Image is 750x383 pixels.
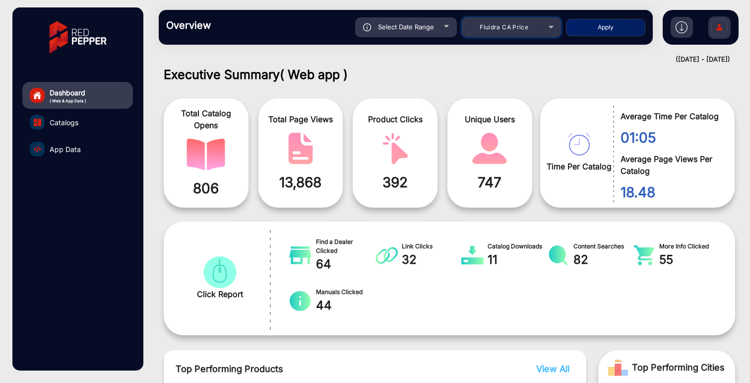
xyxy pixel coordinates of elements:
[34,146,41,153] img: catalog
[573,242,633,251] span: Content Searches
[200,256,239,288] img: catalog
[22,82,133,109] a: Dashboard( Web & App Data )
[266,113,336,125] span: Total Page Views
[316,237,376,255] span: Find a Dealer Clicked
[171,107,241,131] span: Total Catalog Opens
[488,242,548,251] span: Catalog Downloads
[149,55,730,65] div: ([DATE] - [DATE])
[488,251,548,269] span: 11
[316,297,376,314] span: 44
[42,12,114,62] img: vmg-logo
[547,245,569,265] img: catalog
[50,117,78,128] span: Catalogs
[536,364,569,374] span: View All
[378,23,434,31] span: Select Date Range
[633,245,655,265] img: catalog
[166,19,305,31] h3: Overview
[455,172,525,193] span: 747
[632,358,725,378] span: Top Performing Cities
[176,362,478,376] span: Top Performing Products
[33,91,42,100] img: home
[22,136,133,162] a: App Data
[34,119,41,126] img: catalog
[676,21,687,33] img: h2download.svg
[50,144,81,154] span: App Data
[50,87,86,98] span: Dashboard
[360,172,430,193] span: 392
[171,178,241,199] span: 806
[375,245,398,265] img: catalog
[360,113,430,125] span: Product Clicks
[316,255,376,273] span: 64
[621,182,720,203] span: 18.48
[621,153,720,177] span: Average Page Views Per Catalog
[566,19,645,36] button: Apply
[608,358,628,378] img: Rank image
[534,362,567,376] button: View All
[50,98,86,104] span: ( Web & App Data )
[455,113,525,125] span: Unique Users
[659,251,719,269] span: 55
[22,109,133,136] a: Catalogs
[470,133,509,164] img: catalog
[164,67,735,82] h1: Executive Summary
[402,242,462,251] span: Link Clicks
[289,291,312,311] img: catalog
[709,11,730,46] img: Sign%20Up.svg
[266,172,336,193] span: 13,868
[197,288,243,300] span: Click Report
[621,127,720,148] span: 01:05
[402,251,462,269] span: 32
[659,242,719,251] span: More Info Clicked
[187,139,225,170] img: catalog
[573,251,633,269] span: 82
[280,67,348,82] span: ( Web app )
[480,23,528,31] span: Fluidra CA Price
[289,245,312,265] img: catalog
[621,110,720,122] span: Average Time Per Catalog
[568,133,590,155] img: catalog
[316,288,376,297] span: Manuals Clicked
[281,133,320,164] img: catalog
[376,133,415,164] img: catalog
[461,245,484,265] img: catalog
[363,23,372,31] img: icon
